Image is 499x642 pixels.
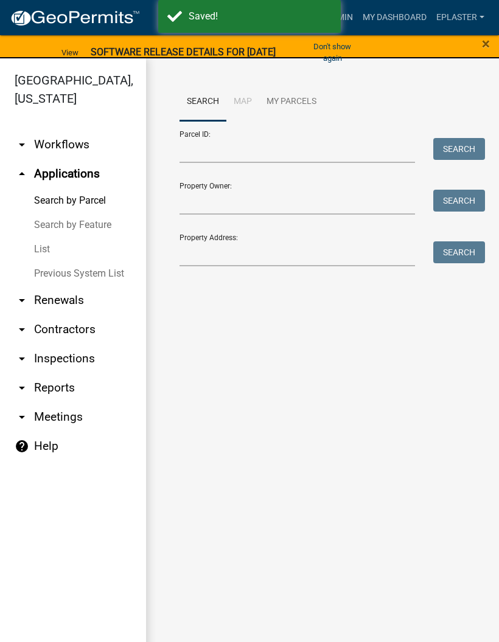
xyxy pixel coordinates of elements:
i: arrow_drop_down [15,410,29,424]
div: Saved! [189,9,332,24]
i: arrow_drop_down [15,322,29,337]
button: Don't show again [300,36,365,68]
strong: SOFTWARE RELEASE DETAILS FOR [DATE] [91,46,276,58]
a: My Dashboard [358,6,431,29]
span: × [482,35,490,52]
a: View [57,43,83,63]
i: arrow_drop_down [15,293,29,308]
i: arrow_drop_down [15,137,29,152]
i: help [15,439,29,454]
i: arrow_drop_up [15,167,29,181]
i: arrow_drop_down [15,351,29,366]
button: Search [433,241,485,263]
a: My Parcels [259,83,324,122]
i: arrow_drop_down [15,381,29,395]
button: Close [482,36,490,51]
a: eplaster [431,6,489,29]
button: Search [433,138,485,160]
a: Search [180,83,226,122]
button: Search [433,190,485,212]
